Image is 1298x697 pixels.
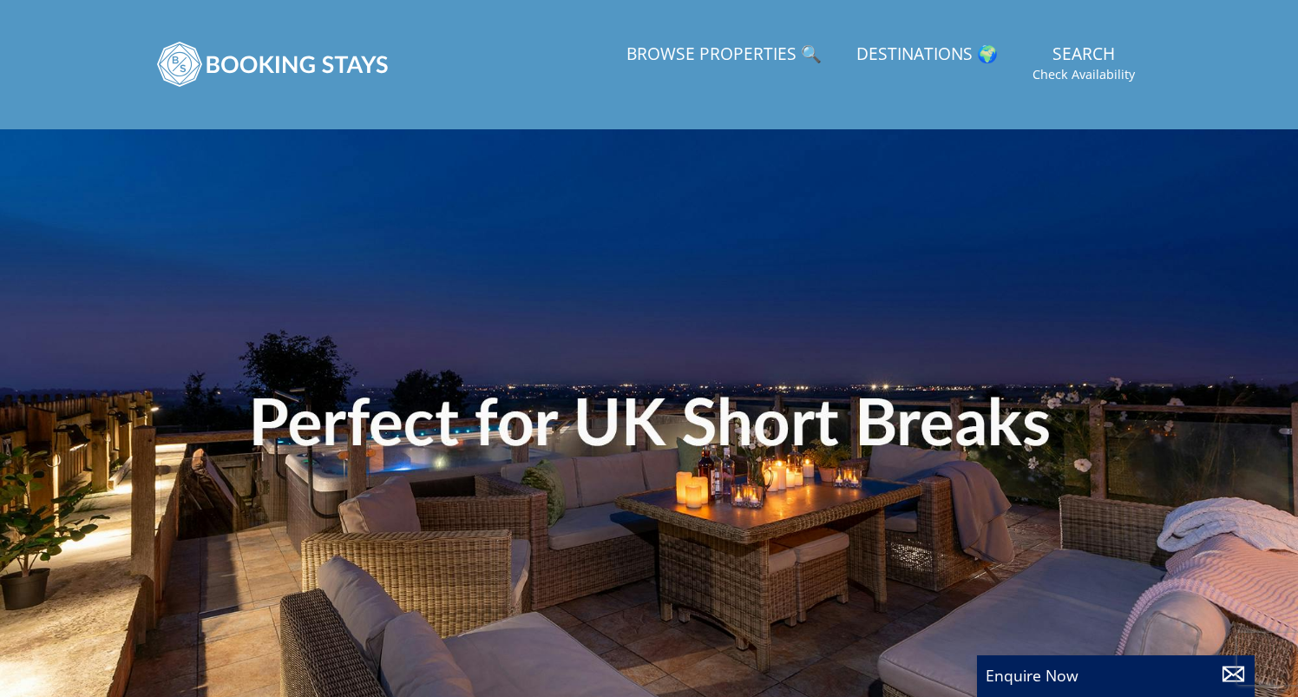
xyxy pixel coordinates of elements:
a: SearchCheck Availability [1026,36,1142,92]
a: Browse Properties 🔍 [619,36,829,75]
a: Destinations 🌍 [849,36,1005,75]
p: Enquire Now [986,664,1246,687]
small: Check Availability [1032,66,1135,83]
img: BookingStays [156,21,390,108]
